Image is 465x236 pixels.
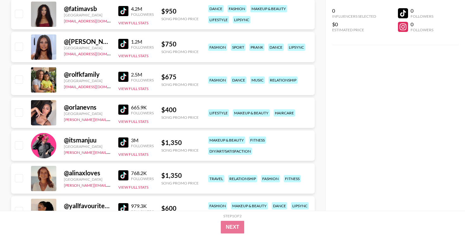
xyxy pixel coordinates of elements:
div: Song Promo Price [161,148,199,153]
div: @ itsmanjuu [64,136,111,144]
div: 3M [131,137,154,143]
div: $ 1,350 [161,172,199,179]
div: haircare [274,109,295,117]
div: Song Promo Price [161,115,199,120]
div: dance [268,44,284,51]
div: Followers [131,176,154,181]
a: [PERSON_NAME][EMAIL_ADDRESS][DOMAIN_NAME] [64,116,158,122]
div: $ 1,350 [161,139,199,147]
div: prank [249,44,264,51]
div: $ 600 [161,204,199,212]
iframe: Drift Widget Chat Controller [433,204,457,228]
img: TikTok [118,170,128,180]
a: [EMAIL_ADDRESS][DOMAIN_NAME] [64,17,127,23]
div: Followers [131,12,154,17]
div: makeup & beauty [233,109,270,117]
div: $ 400 [161,106,199,114]
div: fashion [227,5,246,12]
img: TikTok [118,72,128,82]
div: fitness [249,136,266,144]
button: View Full Stats [118,185,148,190]
div: Followers [131,45,154,50]
div: Song Promo Price [161,16,199,21]
button: View Full Stats [118,86,148,91]
img: TikTok [118,6,128,16]
div: lipsync [288,44,305,51]
div: Estimated Price [332,27,376,32]
img: TikTok [118,203,128,213]
div: $ 675 [161,73,199,81]
div: fashion [261,175,280,182]
div: dance [208,5,224,12]
div: [GEOGRAPHIC_DATA] [64,78,111,83]
div: lifestyle [208,109,229,117]
div: 4.2M [131,6,154,12]
div: @ yallfavouritesagittarius [64,202,111,210]
div: 665.9K [131,104,154,111]
div: @ fatimavsb [64,5,111,13]
div: Followers [131,143,154,148]
div: 0 [332,8,376,14]
a: [EMAIL_ADDRESS][DOMAIN_NAME] [64,50,127,56]
a: [PERSON_NAME][EMAIL_ADDRESS][DOMAIN_NAME] [64,182,158,188]
div: Song Promo Price [161,49,199,54]
img: TikTok [118,105,128,115]
div: 0 [411,8,433,14]
a: [PERSON_NAME][EMAIL_ADDRESS][DOMAIN_NAME] [64,149,158,155]
div: makeup & beauty [208,136,245,144]
div: Followers [411,14,433,19]
div: Song Promo Price [161,82,199,87]
div: [GEOGRAPHIC_DATA] [64,144,111,149]
img: TikTok [118,39,128,49]
button: View Full Stats [118,53,148,58]
div: [GEOGRAPHIC_DATA] [64,210,111,215]
button: View Full Stats [118,152,148,157]
div: relationship [269,76,298,84]
div: [GEOGRAPHIC_DATA] [64,45,111,50]
div: music [250,76,265,84]
div: [GEOGRAPHIC_DATA] [64,111,111,116]
div: $ 950 [161,7,199,15]
div: sport [231,44,245,51]
button: Next [221,221,245,233]
div: $0 [332,21,376,27]
div: Followers [411,27,433,32]
div: Song Promo Price [161,181,199,185]
div: dance [272,202,287,209]
div: fashion [208,202,227,209]
div: lipsync [291,202,309,209]
div: fashion [208,44,227,51]
div: Followers [131,78,154,82]
div: diy/art/satisfaction [208,148,252,155]
img: TikTok [118,137,128,148]
div: 979.3K [131,203,154,209]
div: @ alinaxloves [64,169,111,177]
div: dance [231,76,246,84]
div: Influencers Selected [332,14,376,19]
div: Step 1 of 2 [223,214,242,218]
div: Followers [131,111,154,115]
div: lipsync [233,16,251,23]
div: 1.2M [131,39,154,45]
div: lifestyle [208,16,229,23]
div: @ orlanevns [64,103,111,111]
div: @ rolfkfamily [64,70,111,78]
div: makeup & beauty [250,5,287,12]
div: @ [PERSON_NAME] [64,38,111,45]
div: 0 [411,21,433,27]
div: fitness [284,175,301,182]
div: [GEOGRAPHIC_DATA] [64,177,111,182]
div: 2.5M [131,71,154,78]
div: fashion [208,76,227,84]
button: View Full Stats [118,119,148,124]
div: $ 750 [161,40,199,48]
div: relationship [228,175,257,182]
button: View Full Stats [118,21,148,25]
div: [GEOGRAPHIC_DATA] [64,13,111,17]
div: makeup & beauty [231,202,268,209]
div: travel [208,175,224,182]
div: Followers [131,209,154,214]
a: [EMAIL_ADDRESS][DOMAIN_NAME] [64,83,127,89]
div: 768.2K [131,170,154,176]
